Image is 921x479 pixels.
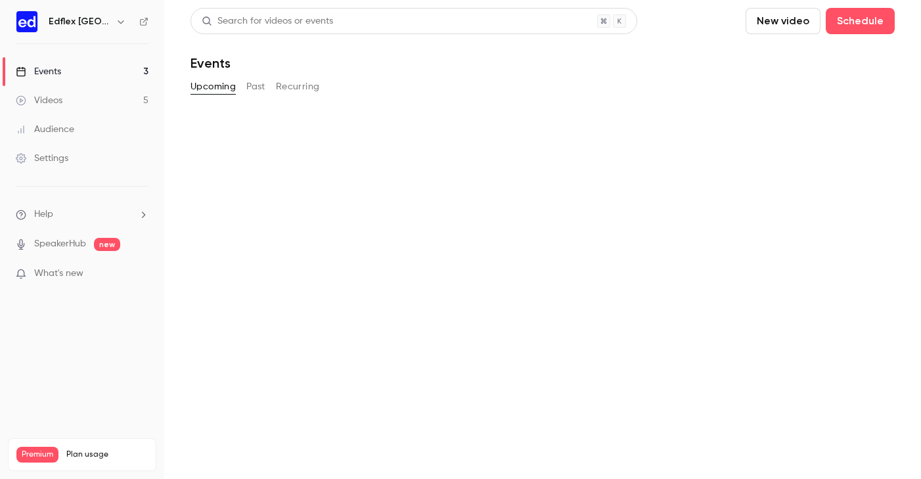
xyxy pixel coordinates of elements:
[202,14,333,28] div: Search for videos or events
[34,208,53,221] span: Help
[16,447,58,463] span: Premium
[746,8,820,34] button: New video
[66,449,148,460] span: Plan usage
[246,76,265,97] button: Past
[16,94,62,107] div: Videos
[133,268,148,280] iframe: Noticeable Trigger
[34,267,83,281] span: What's new
[16,65,61,78] div: Events
[16,123,74,136] div: Audience
[49,15,110,28] h6: Edflex [GEOGRAPHIC_DATA]
[16,152,68,165] div: Settings
[34,237,86,251] a: SpeakerHub
[191,55,231,71] h1: Events
[94,238,120,251] span: new
[16,11,37,32] img: Edflex Italy
[16,208,148,221] li: help-dropdown-opener
[276,76,320,97] button: Recurring
[191,76,236,97] button: Upcoming
[826,8,895,34] button: Schedule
